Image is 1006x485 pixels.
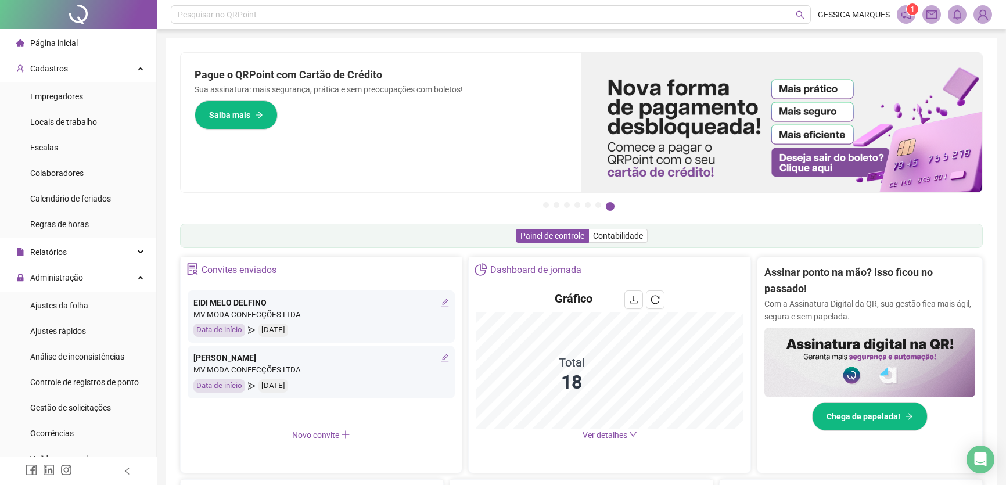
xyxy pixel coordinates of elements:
[193,296,449,309] div: EIDI MELO DELFINO
[30,117,97,127] span: Locais de trabalho
[30,326,86,336] span: Ajustes rápidos
[901,9,911,20] span: notification
[193,364,449,376] div: MV MODA CONFECÇÕES LTDA
[905,412,913,421] span: arrow-right
[292,430,350,440] span: Novo convite
[30,64,68,73] span: Cadastros
[818,8,890,21] span: GESSICA MARQUES
[195,67,567,83] h2: Pague o QRPoint com Cartão de Crédito
[30,429,74,438] span: Ocorrências
[209,109,250,121] span: Saiba mais
[574,202,580,208] button: 4
[907,3,918,15] sup: 1
[16,39,24,47] span: home
[30,247,67,257] span: Relatórios
[441,299,449,307] span: edit
[258,324,288,337] div: [DATE]
[555,290,592,307] h4: Gráfico
[26,464,37,476] span: facebook
[812,402,928,431] button: Chega de papelada!
[195,100,278,130] button: Saiba mais
[123,467,131,475] span: left
[629,430,637,439] span: down
[16,274,24,282] span: lock
[30,454,92,464] span: Validar protocolo
[193,324,245,337] div: Data de início
[195,83,567,96] p: Sua assinatura: mais segurança, prática e sem preocupações com boletos!
[16,248,24,256] span: file
[926,9,937,20] span: mail
[564,202,570,208] button: 3
[606,202,615,211] button: 7
[764,264,975,297] h2: Assinar ponto na mão? Isso ficou no passado!
[952,9,962,20] span: bell
[255,111,263,119] span: arrow-right
[764,328,975,397] img: banner%2F02c71560-61a6-44d4-94b9-c8ab97240462.png
[911,5,915,13] span: 1
[490,260,581,280] div: Dashboard de jornada
[30,168,84,178] span: Colaboradores
[651,295,660,304] span: reload
[475,263,487,275] span: pie-chart
[441,354,449,362] span: edit
[341,430,350,439] span: plus
[30,378,139,387] span: Controle de registros de ponto
[30,92,83,101] span: Empregadores
[30,403,111,412] span: Gestão de solicitações
[30,301,88,310] span: Ajustes da folha
[974,6,991,23] img: 84574
[796,10,804,19] span: search
[629,295,638,304] span: download
[193,379,245,393] div: Data de início
[193,309,449,321] div: MV MODA CONFECÇÕES LTDA
[202,260,276,280] div: Convites enviados
[827,410,900,423] span: Chega de papelada!
[30,143,58,152] span: Escalas
[16,64,24,73] span: user-add
[258,379,288,393] div: [DATE]
[520,231,584,240] span: Painel de controle
[583,430,637,440] a: Ver detalhes down
[30,220,89,229] span: Regras de horas
[583,430,627,440] span: Ver detalhes
[30,194,111,203] span: Calendário de feriados
[30,273,83,282] span: Administração
[764,297,975,323] p: Com a Assinatura Digital da QR, sua gestão fica mais ágil, segura e sem papelada.
[581,53,982,192] img: banner%2F096dab35-e1a4-4d07-87c2-cf089f3812bf.png
[593,231,643,240] span: Contabilidade
[248,324,256,337] span: send
[186,263,199,275] span: solution
[30,38,78,48] span: Página inicial
[60,464,72,476] span: instagram
[595,202,601,208] button: 6
[30,352,124,361] span: Análise de inconsistências
[43,464,55,476] span: linkedin
[248,379,256,393] span: send
[543,202,549,208] button: 1
[967,446,994,473] div: Open Intercom Messenger
[554,202,559,208] button: 2
[193,351,449,364] div: [PERSON_NAME]
[585,202,591,208] button: 5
